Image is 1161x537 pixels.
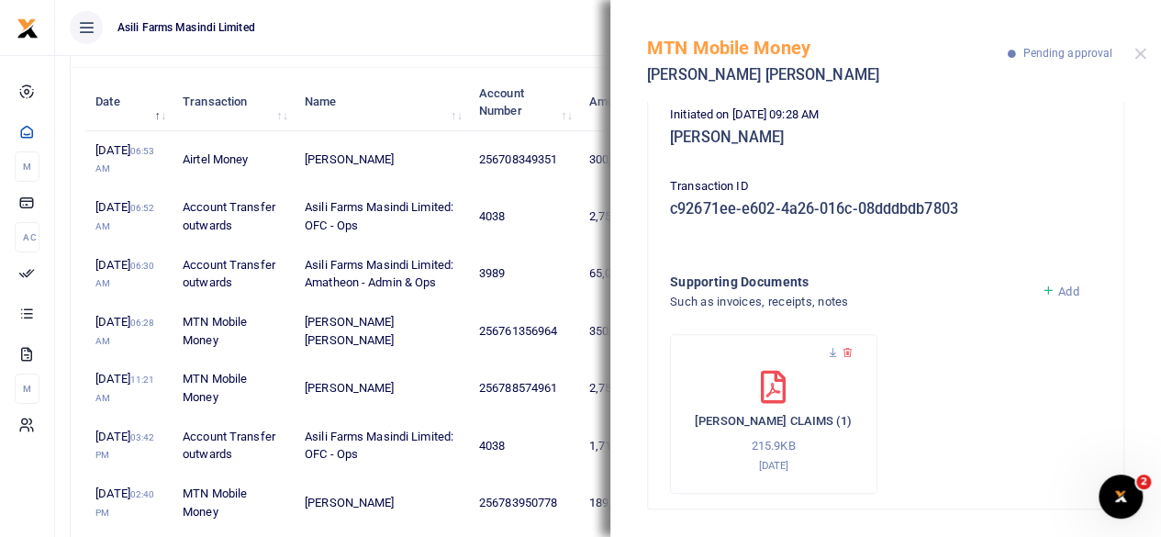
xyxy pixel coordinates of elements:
[95,375,154,403] small: 11:21 AM
[579,303,670,360] td: 350,000
[85,131,173,188] td: [DATE]
[670,292,1027,312] h4: Such as invoices, receipts, notes
[95,203,154,231] small: 06:52 AM
[579,188,670,245] td: 2,750,000
[469,188,579,245] td: 4038
[173,303,295,360] td: MTN Mobile Money
[1134,48,1146,60] button: Close
[17,17,39,39] img: logo-small
[670,177,1101,196] p: Transaction ID
[1099,475,1143,519] iframe: Intercom live chat
[15,374,39,404] li: M
[670,272,1027,292] h4: Supporting Documents
[85,245,173,302] td: [DATE]
[647,37,1008,59] h5: MTN Mobile Money
[469,360,579,417] td: 256788574961
[469,303,579,360] td: 256761356964
[579,418,670,475] td: 1,710,000
[295,73,469,130] th: Name: activate to sort column ascending
[1022,47,1112,60] span: Pending approval
[579,131,670,188] td: 300,000
[85,418,173,475] td: [DATE]
[17,20,39,34] a: logo-small logo-large logo-large
[15,222,39,252] li: Ac
[95,318,154,346] small: 06:28 AM
[295,131,469,188] td: [PERSON_NAME]
[579,73,670,130] th: Amount: activate to sort column ascending
[670,106,1101,125] p: Initiated on [DATE] 09:28 AM
[469,131,579,188] td: 256708349351
[173,188,295,245] td: Account Transfer outwards
[1058,285,1078,298] span: Add
[173,245,295,302] td: Account Transfer outwards
[647,66,1008,84] h5: [PERSON_NAME] [PERSON_NAME]
[295,360,469,417] td: [PERSON_NAME]
[85,73,173,130] th: Date: activate to sort column descending
[295,188,469,245] td: Asili Farms Masindi Limited: OFC - Ops
[579,475,670,531] td: 189,500
[295,418,469,475] td: Asili Farms Masindi Limited: OFC - Ops
[469,418,579,475] td: 4038
[579,360,670,417] td: 2,750,000
[579,245,670,302] td: 65,000
[173,73,295,130] th: Transaction: activate to sort column ascending
[173,475,295,531] td: MTN Mobile Money
[85,303,173,360] td: [DATE]
[469,245,579,302] td: 3989
[469,475,579,531] td: 256783950778
[85,188,173,245] td: [DATE]
[689,437,858,456] p: 215.9KB
[295,475,469,531] td: [PERSON_NAME]
[173,360,295,417] td: MTN Mobile Money
[1136,475,1151,489] span: 2
[85,360,173,417] td: [DATE]
[85,475,173,531] td: [DATE]
[15,151,39,182] li: M
[670,200,1101,218] h5: c92671ee-e602-4a26-016c-08dddbdb7803
[670,334,877,494] div: OBIBI JOHN JULY SALARY CLAIMS (1)
[469,73,579,130] th: Account Number: activate to sort column ascending
[1042,285,1079,298] a: Add
[110,19,262,36] span: Asili Farms Masindi Limited
[173,131,295,188] td: Airtel Money
[295,245,469,302] td: Asili Farms Masindi Limited: Amatheon - Admin & Ops
[689,414,858,429] h6: [PERSON_NAME] CLAIMS (1)
[95,489,154,518] small: 02:40 PM
[295,303,469,360] td: [PERSON_NAME] [PERSON_NAME]
[670,129,1101,147] h5: [PERSON_NAME]
[173,418,295,475] td: Account Transfer outwards
[758,459,788,472] small: [DATE]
